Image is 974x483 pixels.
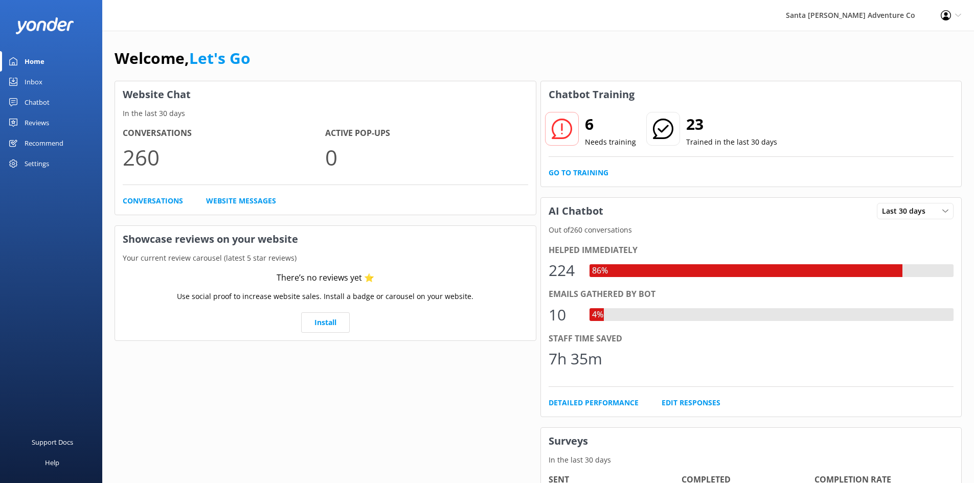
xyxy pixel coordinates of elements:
[590,308,606,321] div: 4%
[541,454,962,466] p: In the last 30 days
[123,127,325,140] h4: Conversations
[25,92,50,112] div: Chatbot
[32,432,73,452] div: Support Docs
[15,17,74,34] img: yonder-white-logo.png
[206,195,276,206] a: Website Messages
[115,226,536,252] h3: Showcase reviews on your website
[549,167,608,178] a: Go to Training
[590,264,610,278] div: 86%
[585,136,636,148] p: Needs training
[25,153,49,174] div: Settings
[123,140,325,174] p: 260
[549,303,579,327] div: 10
[115,252,536,264] p: Your current review carousel (latest 5 star reviews)
[189,48,251,68] a: Let's Go
[25,51,44,72] div: Home
[541,224,962,236] p: Out of 260 conversations
[549,258,579,283] div: 224
[549,347,602,371] div: 7h 35m
[585,112,636,136] h2: 6
[662,397,720,408] a: Edit Responses
[115,46,251,71] h1: Welcome,
[549,244,954,257] div: Helped immediately
[25,72,42,92] div: Inbox
[25,133,63,153] div: Recommend
[325,140,528,174] p: 0
[301,312,350,333] a: Install
[549,397,639,408] a: Detailed Performance
[541,428,962,454] h3: Surveys
[686,136,777,148] p: Trained in the last 30 days
[177,291,473,302] p: Use social proof to increase website sales. Install a badge or carousel on your website.
[686,112,777,136] h2: 23
[45,452,59,473] div: Help
[541,81,642,108] h3: Chatbot Training
[115,81,536,108] h3: Website Chat
[549,332,954,346] div: Staff time saved
[115,108,536,119] p: In the last 30 days
[882,205,932,217] span: Last 30 days
[325,127,528,140] h4: Active Pop-ups
[25,112,49,133] div: Reviews
[541,198,611,224] h3: AI Chatbot
[277,271,374,285] div: There’s no reviews yet ⭐
[123,195,183,206] a: Conversations
[549,288,954,301] div: Emails gathered by bot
